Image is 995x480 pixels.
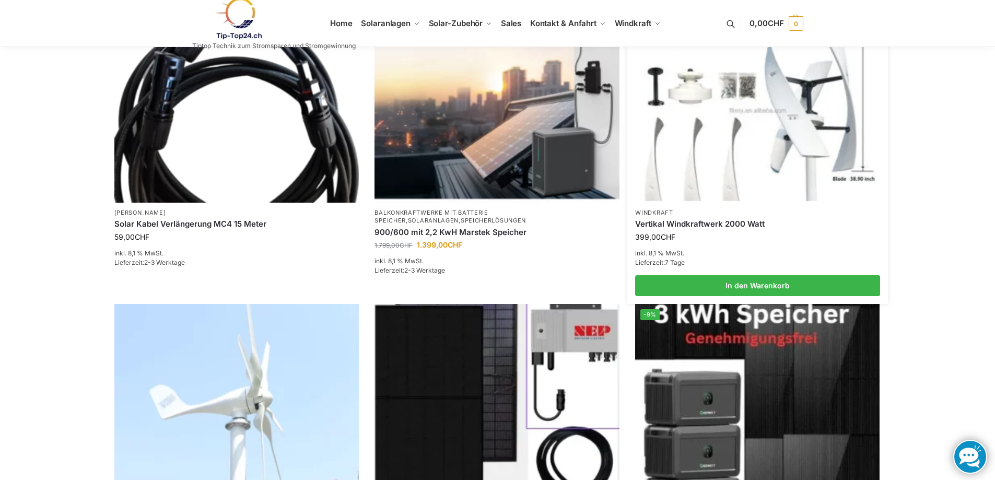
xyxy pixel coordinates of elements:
[374,209,488,224] a: Balkonkraftwerke mit Batterie Speicher
[635,232,675,241] bdi: 399,00
[114,232,149,241] bdi: 59,00
[750,18,783,28] span: 0,00
[135,232,149,241] span: CHF
[635,275,880,296] a: In den Warenkorb legen: „Vertikal Windkraftwerk 2000 Watt“
[374,256,619,266] p: inkl. 8,1 % MwSt.
[144,259,185,266] span: 2-3 Werktage
[417,240,462,249] bdi: 1.399,00
[114,19,359,203] img: Home 5
[114,219,359,229] a: Solar Kabel Verlängerung MC4 15 Meter
[635,249,880,258] p: inkl. 8,1 % MwSt.
[665,259,685,266] span: 7 Tage
[638,20,878,201] a: Vertikal Windrad
[638,20,878,201] img: Home 7
[114,259,185,266] span: Lieferzeit:
[635,259,685,266] span: Lieferzeit:
[768,18,784,28] span: CHF
[114,209,166,216] a: [PERSON_NAME]
[114,249,359,258] p: inkl. 8,1 % MwSt.
[461,217,526,224] a: Speicherlösungen
[429,18,483,28] span: Solar-Zubehör
[750,8,803,39] a: 0,00CHF 0
[635,219,880,229] a: Vertikal Windkraftwerk 2000 Watt
[635,209,673,216] a: Windkraft
[114,19,359,203] a: Solar-Verlängerungskabel
[361,18,411,28] span: Solaranlagen
[789,16,803,31] span: 0
[530,18,596,28] span: Kontakt & Anfahrt
[404,266,445,274] span: 2-3 Werktage
[374,266,445,274] span: Lieferzeit:
[374,227,619,238] a: 900/600 mit 2,2 KwH Marstek Speicher
[374,241,413,249] bdi: 1.799,00
[448,240,462,249] span: CHF
[661,232,675,241] span: CHF
[408,217,459,224] a: Solaranlagen
[374,19,619,203] a: -22%Balkonkraftwerk mit Marstek Speicher
[192,43,356,49] p: Tiptop Technik zum Stromsparen und Stromgewinnung
[374,209,619,225] p: , ,
[374,19,619,203] img: Home 6
[400,241,413,249] span: CHF
[501,18,522,28] span: Sales
[615,18,651,28] span: Windkraft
